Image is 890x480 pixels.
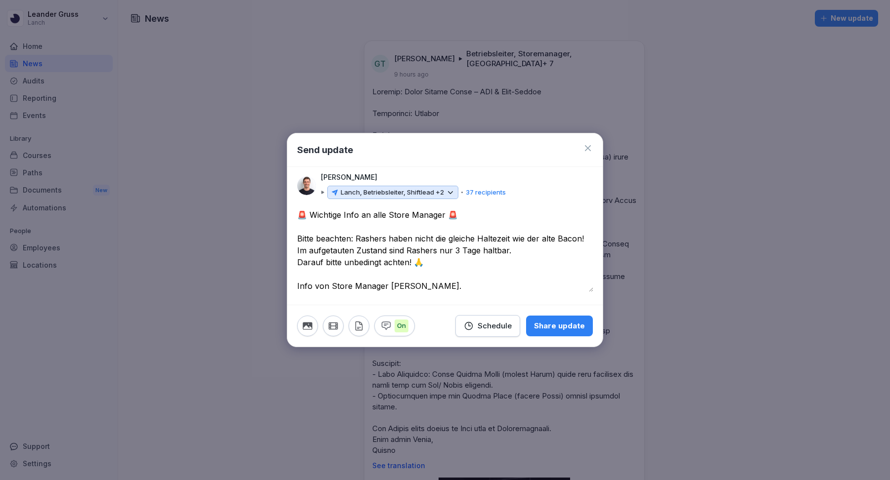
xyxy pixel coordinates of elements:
[297,143,353,157] h1: Send update
[526,316,593,336] button: Share update
[464,320,512,331] div: Schedule
[534,320,585,331] div: Share update
[455,315,520,337] button: Schedule
[466,188,506,198] p: 37 recipients
[395,320,408,332] p: On
[341,188,444,198] p: Lanch, Betriebsleiter, Shiftlead +2
[374,316,415,336] button: On
[297,176,316,195] img: l5aexj2uen8fva72jjw1hczl.png
[321,172,377,183] p: [PERSON_NAME]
